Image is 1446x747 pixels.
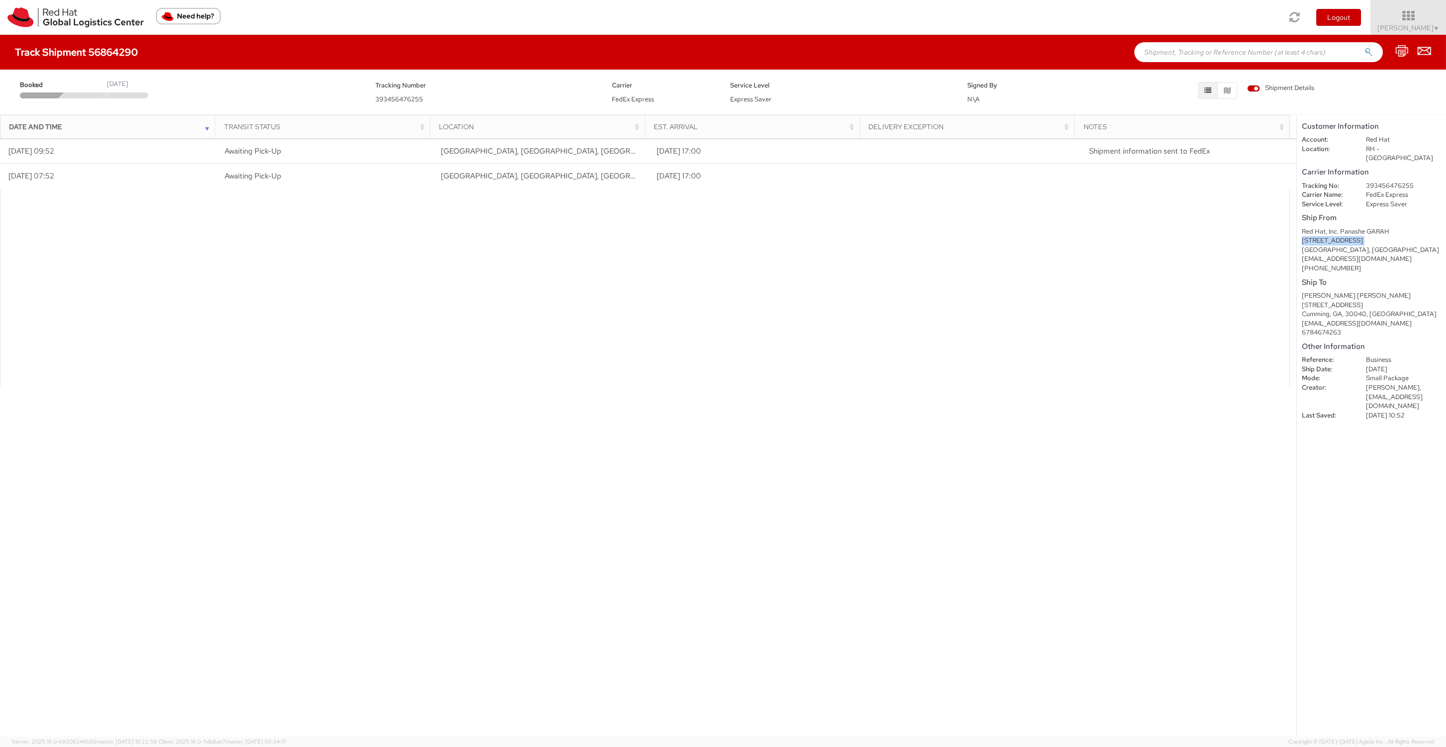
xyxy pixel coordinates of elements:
div: Est. Arrival [654,122,856,132]
div: Delivery Exception [869,122,1072,132]
div: Red Hat, Inc. Panashe GARAH [1302,227,1441,237]
div: 6784674263 [1302,328,1441,337]
span: RALEIGH, NC, US [441,146,677,156]
span: Awaiting Pick-Up [225,146,281,156]
div: Notes [1084,122,1286,132]
div: Transit Status [224,122,427,132]
dt: Service Level: [1294,200,1359,209]
button: Logout [1316,9,1361,26]
button: Need help? [156,8,221,24]
span: master, [DATE] 09:34:17 [226,738,286,745]
span: Copyright © [DATE]-[DATE] Agistix Inc., All Rights Reserved [1288,738,1434,746]
h4: Track Shipment 56864290 [15,47,138,58]
span: Express Saver [731,95,772,103]
dt: Tracking No: [1294,181,1359,191]
span: Client: 2025.18.0-5db8ab7 [159,738,286,745]
div: [DATE] [107,80,128,89]
span: RALEIGH, NC, US [441,171,677,181]
h5: Other Information [1302,342,1441,351]
td: [DATE] 17:00 [648,164,864,189]
dt: Reference: [1294,355,1359,365]
span: Booked [20,81,63,90]
dt: Location: [1294,145,1359,154]
dt: Ship Date: [1294,365,1359,374]
span: [PERSON_NAME] [1377,23,1440,32]
h5: Ship To [1302,278,1441,287]
span: ▼ [1434,24,1440,32]
dt: Creator: [1294,383,1359,393]
div: [PHONE_NUMBER] [1302,264,1441,273]
div: Location [439,122,642,132]
dt: Account: [1294,135,1359,145]
h5: Ship From [1302,214,1441,222]
h5: Carrier Information [1302,168,1441,176]
dt: Mode: [1294,374,1359,383]
span: master, [DATE] 10:22:58 [96,738,157,745]
td: [DATE] 17:00 [648,139,864,164]
span: Awaiting Pick-Up [225,171,281,181]
h5: Service Level [731,82,953,89]
span: Server: 2025.19.0-b9208248b56 [12,738,157,745]
div: Cumming, GA, 30040, [GEOGRAPHIC_DATA] [1302,310,1441,319]
img: rh-logistics-00dfa346123c4ec078e1.svg [7,7,144,27]
div: [STREET_ADDRESS] [1302,301,1441,310]
h5: Customer Information [1302,122,1441,131]
input: Shipment, Tracking or Reference Number (at least 4 chars) [1134,42,1383,62]
dt: Last Saved: [1294,411,1359,420]
div: [EMAIL_ADDRESS][DOMAIN_NAME] [1302,319,1441,329]
h5: Signed By [967,82,1071,89]
div: [EMAIL_ADDRESS][DOMAIN_NAME] [1302,254,1441,264]
span: Shipment information sent to FedEx [1089,146,1210,156]
h5: Tracking Number [375,82,597,89]
span: 393456476255 [375,95,423,103]
span: N\A [967,95,980,103]
span: [PERSON_NAME], [1366,383,1421,392]
h5: Carrier [612,82,715,89]
div: [GEOGRAPHIC_DATA], [GEOGRAPHIC_DATA] [1302,246,1441,255]
div: [PERSON_NAME] [PERSON_NAME] [1302,291,1441,301]
span: FedEx Express [612,95,654,103]
div: Date and Time [9,122,212,132]
dt: Carrier Name: [1294,190,1359,200]
div: [STREET_ADDRESS] [1302,236,1441,246]
span: Shipment Details [1247,83,1314,93]
label: Shipment Details [1247,83,1314,94]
